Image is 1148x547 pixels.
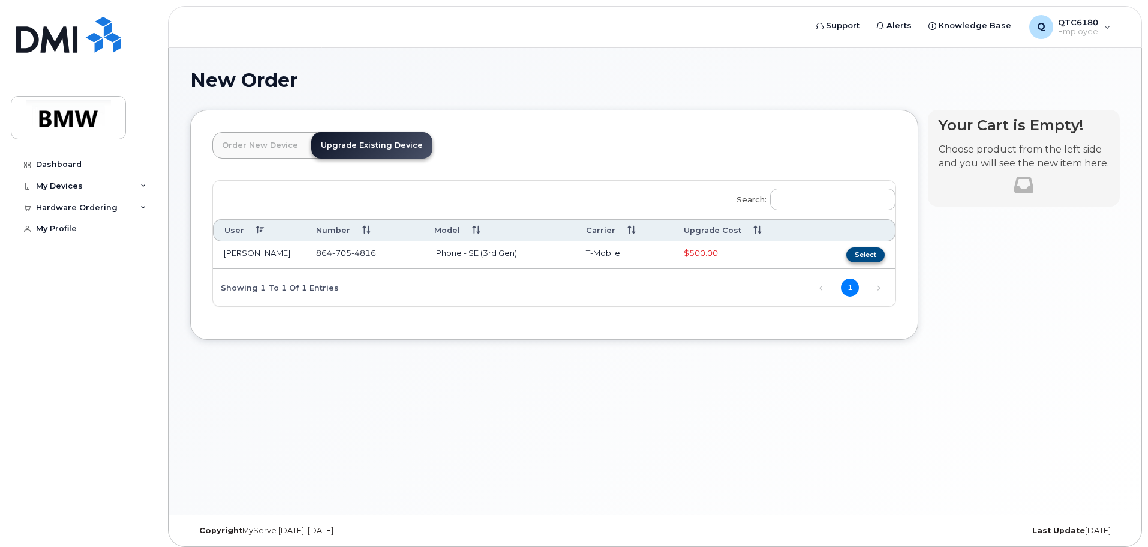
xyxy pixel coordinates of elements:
span: 705 [332,248,351,258]
h1: New Order [190,70,1120,91]
th: Model: activate to sort column ascending [423,219,575,241]
button: Select [846,247,885,262]
div: MyServe [DATE]–[DATE] [190,526,500,536]
a: Order New Device [212,132,308,159]
a: 1 [841,279,859,297]
a: Previous [812,279,830,297]
th: Upgrade Cost: activate to sort column ascending [673,219,810,241]
th: User: activate to sort column descending [213,219,305,241]
th: Carrier: activate to sort column ascending [575,219,673,241]
strong: Last Update [1032,526,1085,535]
span: 864 [316,248,376,258]
span: 4816 [351,248,376,258]
h4: Your Cart is Empty! [939,117,1109,133]
p: Choose product from the left side and you will see the new item here. [939,143,1109,171]
td: T-Mobile [575,241,673,269]
th: Number: activate to sort column ascending [305,219,423,241]
a: Upgrade Existing Device [311,132,432,159]
div: Showing 1 to 1 of 1 entries [213,277,339,297]
input: Search: [770,189,895,210]
a: Next [870,279,888,297]
label: Search: [729,181,895,214]
td: iPhone - SE (3rd Gen) [423,241,575,269]
td: [PERSON_NAME] [213,241,305,269]
span: Full Upgrade Eligibility Date 2027-02-14 [684,248,718,258]
strong: Copyright [199,526,242,535]
iframe: Messenger Launcher [1096,495,1139,538]
div: [DATE] [810,526,1120,536]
